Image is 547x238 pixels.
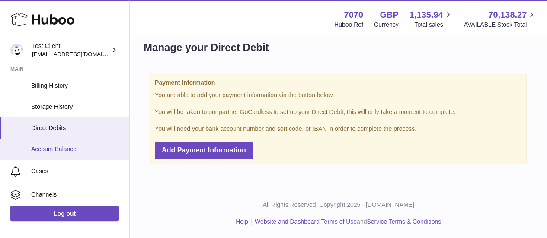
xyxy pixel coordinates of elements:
[252,218,441,226] li: and
[367,218,441,225] a: Service Terms & Conditions
[155,108,522,116] p: You will be taken to our partner GoCardless to set up your Direct Debit, this will only take a mo...
[31,145,123,153] span: Account Balance
[464,21,537,29] span: AVAILABLE Stock Total
[144,41,269,54] h1: Manage your Direct Debit
[409,9,453,29] a: 1,135.94 Total sales
[31,82,123,90] span: Billing History
[162,146,246,154] span: Add Payment Information
[31,190,123,199] span: Channels
[31,124,123,132] span: Direct Debits
[344,9,363,21] strong: 7070
[236,218,248,225] a: Help
[155,142,253,159] button: Add Payment Information
[380,9,398,21] strong: GBP
[32,42,110,58] div: Test Client
[31,167,123,175] span: Cases
[10,206,119,221] a: Log out
[334,21,363,29] div: Huboo Ref
[374,21,399,29] div: Currency
[464,9,537,29] a: 70,138.27 AVAILABLE Stock Total
[31,103,123,111] span: Storage History
[409,9,443,21] span: 1,135.94
[32,51,127,57] span: [EMAIL_ADDRESS][DOMAIN_NAME]
[155,91,522,99] p: You are able to add your payment information via the button below.
[155,79,522,87] strong: Payment Information
[488,9,527,21] span: 70,138.27
[155,125,522,133] p: You will need your bank account number and sort code, or IBAN in order to complete the process.
[137,201,540,209] p: All Rights Reserved. Copyright 2025 - [DOMAIN_NAME]
[10,44,23,57] img: internalAdmin-7070@internal.huboo.com
[255,218,357,225] a: Website and Dashboard Terms of Use
[414,21,453,29] span: Total sales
